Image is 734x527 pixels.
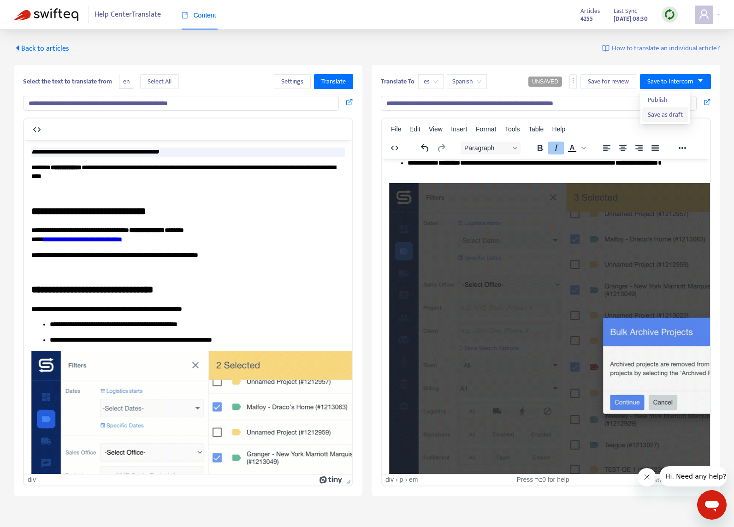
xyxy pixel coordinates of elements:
[182,12,216,19] span: Content
[697,77,704,84] span: caret-down
[95,6,161,24] span: Help Center Translate
[552,125,565,133] span: Help
[698,9,710,20] span: user
[532,142,548,154] button: Bold
[343,474,352,486] div: Press the Up and Down arrow keys to resize the editor.
[400,476,403,484] div: p
[631,142,647,154] button: Align right
[417,142,433,154] button: Undo
[391,125,402,133] span: File
[664,9,675,20] img: sync.dc5367851b00ba804db3.png
[675,142,690,154] button: Reveal or hide additional toolbar items
[24,140,352,474] iframe: Rich Text Area
[321,77,346,87] span: Translate
[182,12,188,18] span: book
[140,74,179,89] button: Select All
[638,468,656,486] iframe: Close message
[532,78,558,85] span: UNSAVED
[409,125,420,133] span: Edit
[14,42,69,55] span: Back to articles
[648,95,683,105] span: Publish
[464,144,509,152] span: Paragraph
[569,74,577,89] button: more
[588,77,629,87] span: Save for review
[381,76,414,87] b: Translate To
[385,476,394,484] div: div
[452,75,481,89] span: Spanish
[433,142,449,154] button: Redo
[615,142,631,154] button: Align center
[614,6,637,16] span: Last Sync
[281,77,303,87] span: Settings
[648,110,683,120] span: Save as draft
[580,14,593,24] strong: 4255
[697,490,727,520] iframe: Button to launch messaging window
[564,142,587,154] div: Text color Black
[23,76,112,87] b: Select the text to translate from
[409,476,418,484] div: em
[476,125,496,133] span: Format
[429,125,443,133] span: View
[451,125,467,133] span: Insert
[405,476,407,484] div: ›
[660,466,727,486] iframe: Message from company
[320,476,343,483] a: Powered by Tiny
[548,142,564,154] button: Italic
[148,77,172,87] span: Select All
[396,476,398,484] div: ›
[612,43,720,54] span: How to translate an individual article?
[382,159,710,474] iframe: Rich Text Area
[14,8,78,21] img: Swifteq
[274,74,311,89] button: Settings
[640,74,711,89] button: Save to Intercomcaret-down
[528,125,544,133] span: Table
[28,476,36,484] div: div
[580,74,636,89] button: Save for review
[602,45,610,52] img: image-link
[461,142,521,154] button: Block Paragraph
[599,142,615,154] button: Align left
[614,14,648,24] strong: [DATE] 08:30
[570,77,576,84] span: more
[647,142,663,154] button: Justify
[14,44,21,52] span: caret-left
[602,43,720,54] a: How to translate an individual article?
[7,24,687,410] img: 2025-09-23_09-22-20+%281%29.gif
[314,74,353,89] button: Translate
[505,125,520,133] span: Tools
[491,476,596,484] div: Press ⌥0 for help
[119,74,133,89] span: en
[580,6,600,16] span: Articles
[424,75,438,89] span: es
[647,77,693,87] span: Save to Intercom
